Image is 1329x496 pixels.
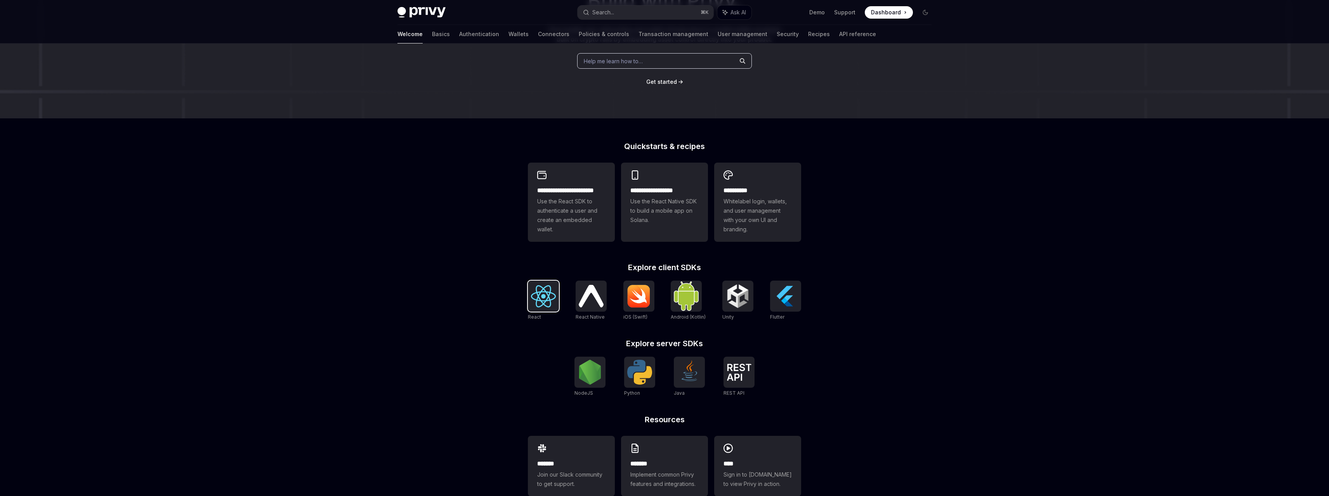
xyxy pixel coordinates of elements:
[646,78,677,85] span: Get started
[627,360,652,385] img: Python
[538,25,569,43] a: Connectors
[578,360,602,385] img: NodeJS
[730,9,746,16] span: Ask AI
[674,390,685,396] span: Java
[432,25,450,43] a: Basics
[701,9,709,16] span: ⌘ K
[808,25,830,43] a: Recipes
[919,6,932,19] button: Toggle dark mode
[723,390,744,396] span: REST API
[621,163,708,242] a: **** **** **** ***Use the React Native SDK to build a mobile app on Solana.
[579,285,604,307] img: React Native
[508,25,529,43] a: Wallets
[528,264,801,271] h2: Explore client SDKs
[531,285,556,307] img: React
[459,25,499,43] a: Authentication
[528,142,801,150] h2: Quickstarts & recipes
[630,470,699,489] span: Implement common Privy features and integrations.
[727,364,751,381] img: REST API
[714,163,801,242] a: **** *****Whitelabel login, wallets, and user management with your own UI and branding.
[624,357,655,397] a: PythonPython
[777,25,799,43] a: Security
[528,314,541,320] span: React
[646,78,677,86] a: Get started
[576,314,605,320] span: React Native
[528,416,801,423] h2: Resources
[397,25,423,43] a: Welcome
[834,9,855,16] a: Support
[723,470,792,489] span: Sign in to [DOMAIN_NAME] to view Privy in action.
[537,197,606,234] span: Use the React SDK to authenticate a user and create an embedded wallet.
[626,284,651,308] img: iOS (Swift)
[718,25,767,43] a: User management
[671,281,706,321] a: Android (Kotlin)Android (Kotlin)
[722,281,753,321] a: UnityUnity
[624,390,640,396] span: Python
[674,281,699,310] img: Android (Kotlin)
[638,25,708,43] a: Transaction management
[722,314,734,320] span: Unity
[770,281,801,321] a: FlutterFlutter
[723,197,792,234] span: Whitelabel login, wallets, and user management with your own UI and branding.
[537,470,606,489] span: Join our Slack community to get support.
[770,314,784,320] span: Flutter
[528,281,559,321] a: ReactReact
[528,340,801,347] h2: Explore server SDKs
[397,7,446,18] img: dark logo
[623,314,647,320] span: iOS (Swift)
[578,5,713,19] button: Search...⌘K
[574,357,606,397] a: NodeJSNodeJS
[809,9,825,16] a: Demo
[630,197,699,225] span: Use the React Native SDK to build a mobile app on Solana.
[717,5,751,19] button: Ask AI
[623,281,654,321] a: iOS (Swift)iOS (Swift)
[592,8,614,17] div: Search...
[674,357,705,397] a: JavaJava
[677,360,702,385] img: Java
[574,390,593,396] span: NodeJS
[865,6,913,19] a: Dashboard
[839,25,876,43] a: API reference
[723,357,755,397] a: REST APIREST API
[725,284,750,309] img: Unity
[773,284,798,309] img: Flutter
[584,57,643,65] span: Help me learn how to…
[579,25,629,43] a: Policies & controls
[671,314,706,320] span: Android (Kotlin)
[576,281,607,321] a: React NativeReact Native
[871,9,901,16] span: Dashboard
